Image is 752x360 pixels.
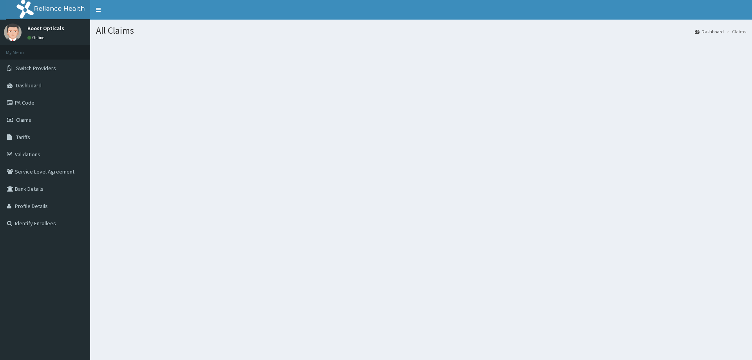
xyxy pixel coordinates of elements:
[16,82,42,89] span: Dashboard
[96,25,746,36] h1: All Claims
[27,25,64,31] p: Boost Opticals
[695,28,724,35] a: Dashboard
[725,28,746,35] li: Claims
[16,116,31,123] span: Claims
[4,24,22,41] img: User Image
[16,65,56,72] span: Switch Providers
[27,35,46,40] a: Online
[16,134,30,141] span: Tariffs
